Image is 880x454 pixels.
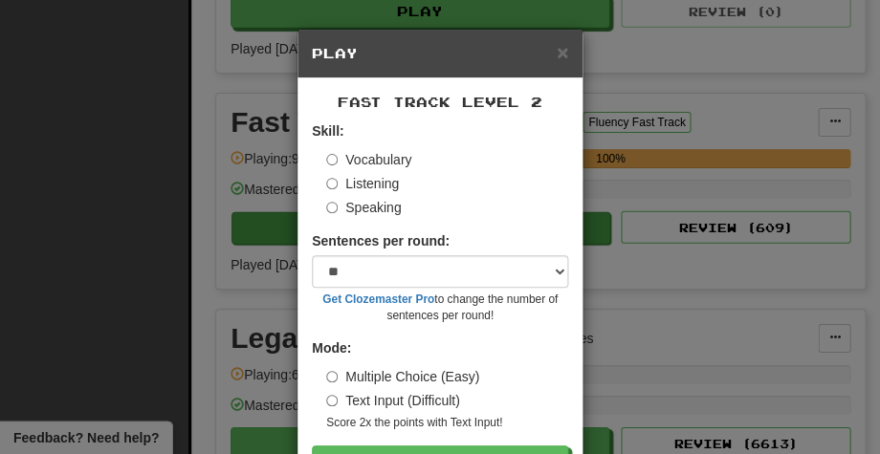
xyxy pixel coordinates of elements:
label: Speaking [326,198,401,217]
label: Multiple Choice (Easy) [326,367,479,386]
span: Fast Track Level 2 [338,94,542,110]
input: Text Input (Difficult) [326,395,338,406]
strong: Mode: [312,340,351,356]
label: Sentences per round: [312,231,450,250]
input: Vocabulary [326,154,338,165]
input: Multiple Choice (Easy) [326,371,338,382]
label: Listening [326,174,399,193]
h5: Play [312,44,568,63]
button: Close [557,42,568,62]
small: Score 2x the points with Text Input ! [326,415,568,431]
input: Speaking [326,202,338,213]
small: to change the number of sentences per round! [312,292,568,324]
span: × [557,41,568,63]
strong: Skill: [312,123,343,139]
label: Vocabulary [326,150,411,169]
label: Text Input (Difficult) [326,391,460,410]
a: Get Clozemaster Pro [322,292,434,306]
input: Listening [326,178,338,189]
